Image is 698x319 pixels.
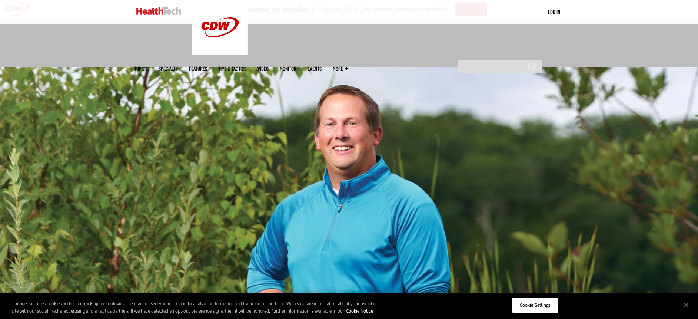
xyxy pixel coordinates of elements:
a: More information about your privacy [346,308,373,314]
a: MonITor [280,66,296,72]
img: Home [136,7,181,15]
span: More [333,66,348,72]
span: Specialty [159,66,178,72]
a: Features [189,66,207,72]
div: This website uses cookies and other tracking technologies to enhance user experience and to analy... [12,300,384,315]
a: CDW [192,49,248,57]
a: Tips & Tactics [218,66,246,72]
span: Topics [134,66,147,72]
button: Close [678,297,694,313]
a: Events [308,66,322,72]
a: Log in [548,9,560,15]
button: Cookie Settings [512,297,558,313]
a: Video [257,66,269,72]
div: User menu [548,8,560,16]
